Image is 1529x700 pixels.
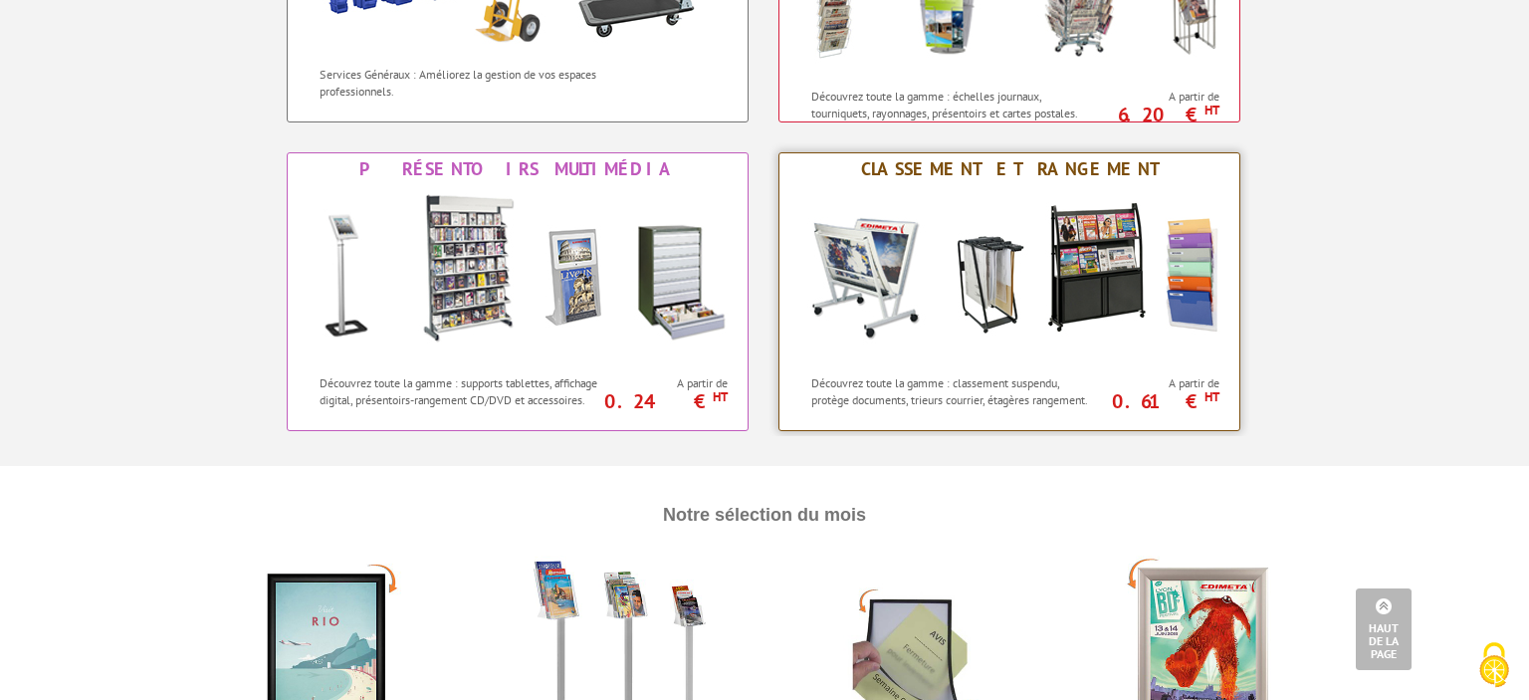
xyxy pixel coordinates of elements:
img: Présentoirs Multimédia [299,185,737,364]
span: A partir de [609,375,728,391]
sup: HT [1204,102,1219,118]
img: Cookies (fenêtre modale) [1469,640,1519,690]
sup: HT [713,388,728,405]
button: Cookies (fenêtre modale) [1459,632,1529,700]
a: Classement et Rangement Classement et Rangement Découvrez toute la gamme : classement suspendu, p... [778,152,1240,431]
a: Présentoirs Multimédia Présentoirs Multimédia Découvrez toute la gamme : supports tablettes, affi... [287,152,749,431]
a: Haut de la page [1356,588,1412,670]
p: Découvrez toute la gamme : classement suspendu, protège documents, trieurs courrier, étagères ran... [811,374,1095,408]
p: Découvrez toute la gamme : échelles journaux, tourniquets, rayonnages, présentoirs et cartes post... [811,88,1095,121]
p: 0.24 € [599,395,728,407]
div: Classement et Rangement [784,158,1234,180]
p: 0.61 € [1091,395,1219,407]
span: A partir de [1101,375,1219,391]
p: Découvrez toute la gamme : supports tablettes, affichage digital, présentoirs-rangement CD/DVD et... [320,374,603,408]
sup: HT [1204,388,1219,405]
img: Classement et Rangement [790,185,1228,364]
p: 6.20 € [1091,109,1219,120]
p: Services Généraux : Améliorez la gestion de vos espaces professionnels. [320,66,603,100]
span: A partir de [1101,89,1219,105]
div: Présentoirs Multimédia [293,158,743,180]
h4: Notre Sélection du mois [202,486,1327,546]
